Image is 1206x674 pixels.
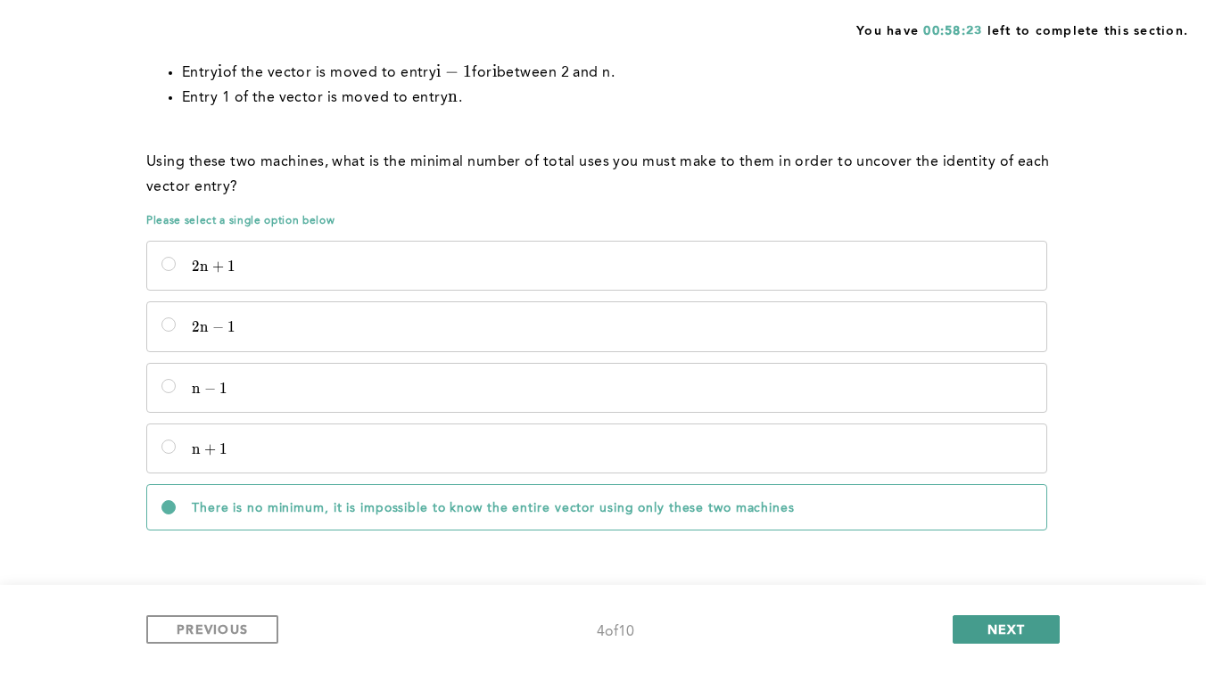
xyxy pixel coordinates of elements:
[987,621,1026,637] span: NEXT
[448,86,458,106] span: n
[445,62,458,81] span: −
[436,62,441,81] span: i
[227,258,235,275] span: 1
[192,501,1032,515] p: There is no minimum, it is impossible to know the entire vector using only these two machines
[192,380,201,398] span: n
[923,25,982,37] span: 00:58:23
[597,620,634,645] div: 4 of 10
[218,62,222,81] span: i
[219,440,227,458] span: 1
[192,258,200,275] span: 2
[953,615,1060,644] button: NEXT
[204,380,217,398] span: −
[204,440,217,458] span: +
[146,150,1053,200] p: Using these two machines, what is the minimal number of total uses you must make to them in order...
[200,258,209,275] span: n
[192,318,200,336] span: 2
[182,86,1053,111] li: Entry 1 of the vector is moved to entry .
[146,214,1053,228] span: Please select a single option below
[146,615,278,644] button: PREVIOUS
[856,18,1188,40] span: You have left to complete this section.
[212,258,225,275] span: +
[219,380,227,398] span: 1
[200,318,209,336] span: n
[212,318,225,336] span: −
[492,62,497,81] span: i
[192,440,201,458] span: n
[182,61,1053,86] li: Entry of the vector is moved to entry for between 2 and n.
[463,62,472,81] span: 1
[177,621,248,637] span: PREVIOUS
[227,318,235,336] span: 1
